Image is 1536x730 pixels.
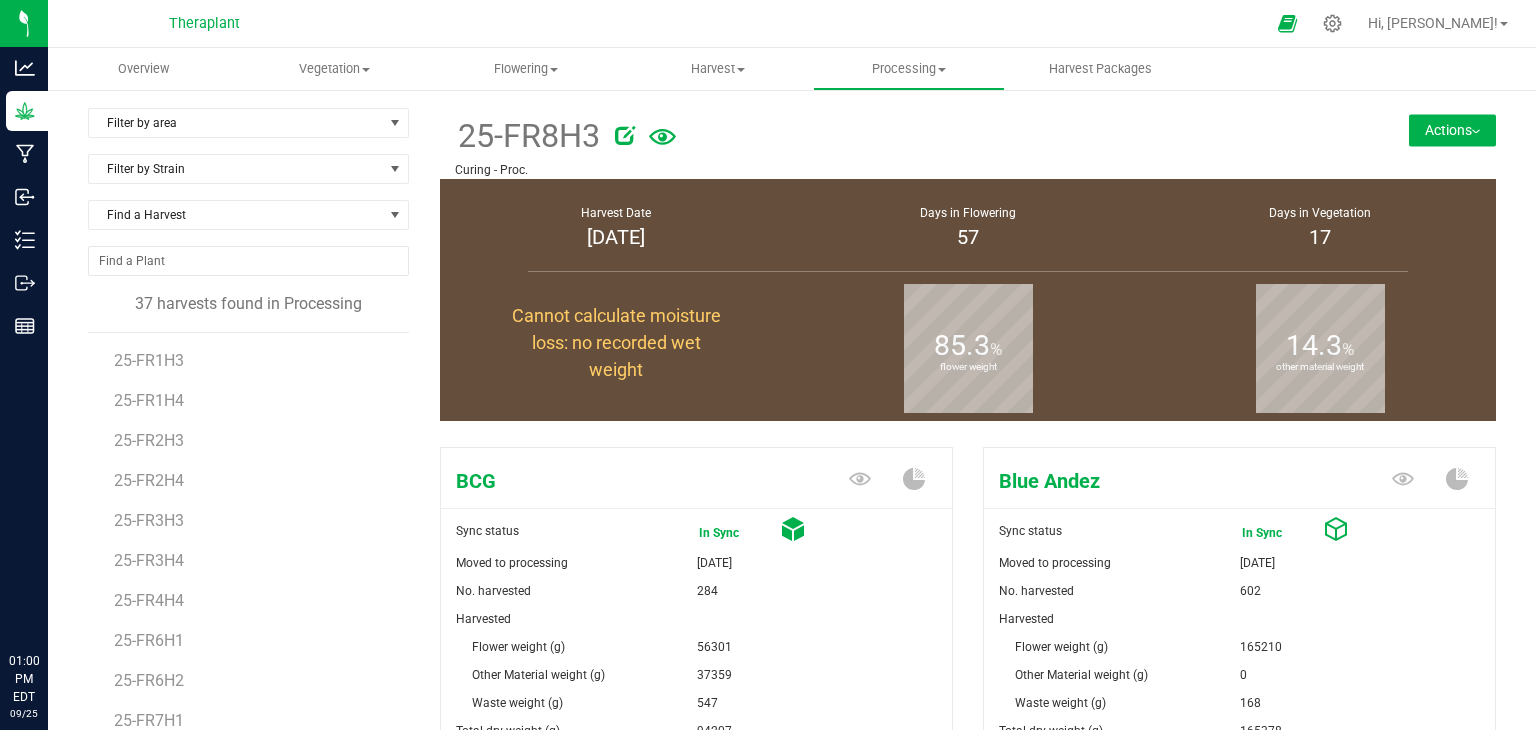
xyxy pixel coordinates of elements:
[807,277,1129,421] group-info-box: Flower weight %
[88,292,409,316] div: 37 harvests found in Processing
[1240,633,1282,661] span: 165210
[1368,15,1498,31] span: Hi, [PERSON_NAME]!
[1240,517,1324,549] span: In Sync
[472,696,563,710] span: Waste weight (g)
[1005,48,1196,90] a: Harvest Packages
[20,570,80,630] iframe: Resource center
[48,48,239,90] a: Overview
[15,316,35,336] inline-svg: Reports
[904,278,1033,457] b: flower weight
[240,60,429,78] span: Vegetation
[817,204,1119,222] div: Days in Flowering
[114,511,184,530] span: 25-FR3H3
[781,517,805,549] span: Cured
[114,671,184,690] span: 25-FR6H2
[697,517,781,549] span: In Sync
[999,584,1074,598] span: No. harvested
[817,222,1119,252] div: 57
[1015,696,1106,710] span: Waste weight (g)
[1256,278,1385,457] b: other material weight
[1265,4,1310,43] span: Open Ecommerce Menu
[1242,519,1322,547] span: In Sync
[814,60,1003,78] span: Processing
[9,652,39,706] p: 01:00 PM EDT
[114,711,184,730] span: 25-FR7H1
[455,112,600,161] span: 25-FR8H3
[465,204,767,222] div: Harvest Date
[89,109,383,137] span: Filter by area
[15,230,35,250] inline-svg: Inventory
[1015,668,1148,682] span: Other Material weight (g)
[807,179,1129,277] group-info-box: Days in flowering
[1240,661,1247,689] span: 0
[383,109,408,137] span: select
[15,101,35,121] inline-svg: Grow
[114,391,184,410] span: 25-FR1H4
[114,551,184,570] span: 25-FR3H4
[89,201,383,229] span: Find a Harvest
[456,556,568,570] span: Moved to processing
[1169,204,1471,222] div: Days in Vegetation
[1159,179,1481,277] group-info-box: Days in vegetation
[239,48,430,90] a: Vegetation
[15,144,35,164] inline-svg: Manufacturing
[999,556,1111,570] span: Moved to processing
[15,187,35,207] inline-svg: Inbound
[455,179,777,277] group-info-box: Harvest Date
[114,591,184,610] span: 25-FR4H4
[15,273,35,293] inline-svg: Outbound
[472,640,565,654] span: Flower weight (g)
[1159,277,1481,421] group-info-box: Other Material weight %
[456,612,511,626] span: Harvested
[114,351,184,370] span: 25-FR1H3
[622,48,813,90] a: Harvest
[999,524,1062,538] span: Sync status
[1240,549,1275,577] span: [DATE]
[9,706,39,721] p: 09/25
[441,466,780,496] span: BCG
[114,471,184,490] span: 25-FR2H4
[1324,517,1348,549] span: Not Yet Cured
[697,633,732,661] span: 56301
[1015,640,1108,654] span: Flower weight (g)
[697,661,732,689] span: 37359
[1022,60,1179,78] span: Harvest Packages
[697,577,718,605] span: 284
[91,60,196,78] span: Overview
[455,161,1305,179] p: Curing - Proc.
[623,60,812,78] span: Harvest
[465,222,767,252] div: [DATE]
[697,689,718,717] span: 547
[431,48,622,90] a: Flowering
[699,519,779,547] span: In Sync
[169,15,240,32] span: Theraplant
[1240,689,1261,717] span: 168
[813,48,1004,90] a: Processing
[89,155,383,183] span: Filter by Strain
[456,584,531,598] span: No. harvested
[114,431,184,450] span: 25-FR2H3
[512,305,721,380] span: Cannot calculate moisture loss: no recorded wet weight
[456,524,519,538] span: Sync status
[114,631,184,650] span: 25-FR6H1
[89,247,408,275] input: NO DATA FOUND
[1169,222,1471,252] div: 17
[1240,577,1261,605] span: 602
[999,612,1054,626] span: Harvested
[15,58,35,78] inline-svg: Analytics
[697,549,732,577] span: [DATE]
[432,60,621,78] span: Flowering
[472,668,605,682] span: Other Material weight (g)
[984,466,1323,496] span: Blue Andez
[1409,114,1496,146] button: Actions
[1320,14,1345,33] div: Manage settings
[455,277,777,421] group-info-box: Moisture loss %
